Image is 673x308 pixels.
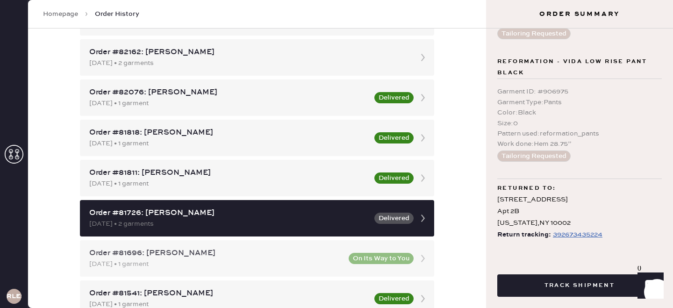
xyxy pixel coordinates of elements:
[374,293,414,304] button: Delivered
[374,132,414,143] button: Delivered
[374,172,414,184] button: Delivered
[43,9,78,19] a: Homepage
[374,92,414,103] button: Delivered
[497,28,571,39] button: Tailoring Requested
[89,248,343,259] div: Order #81696: [PERSON_NAME]
[486,9,673,19] h3: Order Summary
[497,56,662,79] span: Reformation - Vida Low Rise Pant Black
[89,58,408,68] div: [DATE] • 2 garments
[497,86,662,97] div: Garment ID : # 906975
[497,129,662,139] div: Pattern used : reformation_pants
[89,87,369,98] div: Order #82076: [PERSON_NAME]
[89,259,343,269] div: [DATE] • 1 garment
[374,213,414,224] button: Delivered
[553,229,602,240] div: https://www.fedex.com/apps/fedextrack/?tracknumbers=392673435224&cntry_code=US
[89,167,369,179] div: Order #81811: [PERSON_NAME]
[7,293,21,300] h3: RLESA
[497,280,662,289] a: Track Shipment
[551,229,602,241] a: 392673435224
[497,274,662,297] button: Track Shipment
[89,98,369,108] div: [DATE] • 1 garment
[497,194,662,229] div: [STREET_ADDRESS] Apt 2B [US_STATE] , NY 10002
[89,127,369,138] div: Order #81818: [PERSON_NAME]
[89,47,408,58] div: Order #82162: [PERSON_NAME]
[497,183,556,194] span: Returned to:
[497,97,662,107] div: Garment Type : Pants
[629,266,669,306] iframe: Front Chat
[89,208,369,219] div: Order #81726: [PERSON_NAME]
[497,118,662,129] div: Size : 0
[89,219,369,229] div: [DATE] • 2 garments
[497,229,551,241] span: Return tracking:
[89,138,369,149] div: [DATE] • 1 garment
[89,179,369,189] div: [DATE] • 1 garment
[95,9,139,19] span: Order History
[89,288,369,299] div: Order #81541: [PERSON_NAME]
[349,253,414,264] button: On Its Way to You
[497,150,571,162] button: Tailoring Requested
[497,139,662,149] div: Work done : Hem 28.75”
[497,107,662,118] div: Color : Black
